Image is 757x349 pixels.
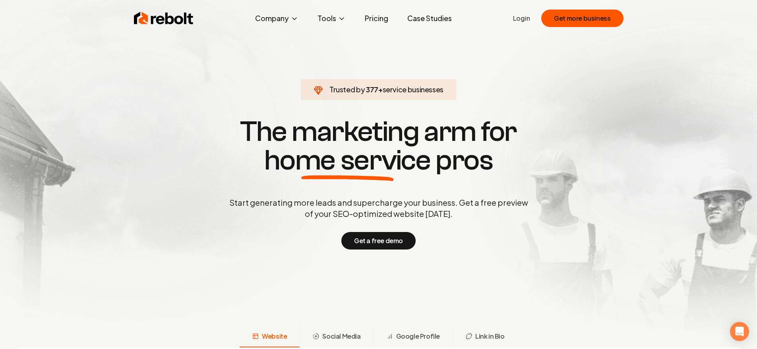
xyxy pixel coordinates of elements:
button: Social Media [300,327,373,347]
button: Link in Bio [453,327,517,347]
button: Company [249,10,305,26]
span: Google Profile [396,331,440,341]
span: Trusted by [329,85,365,94]
div: Open Intercom Messenger [730,322,749,341]
a: Login [513,14,530,23]
button: Tools [311,10,352,26]
p: Start generating more leads and supercharge your business. Get a free preview of your SEO-optimiz... [228,197,530,219]
button: Website [240,327,300,347]
button: Google Profile [374,327,453,347]
h1: The marketing arm for pros [188,117,569,175]
button: Get a free demo [341,232,416,250]
span: Social Media [322,331,360,341]
img: Rebolt Logo [134,10,194,26]
span: Website [262,331,287,341]
a: Pricing [358,10,395,26]
span: Link in Bio [475,331,505,341]
span: home service [264,146,431,175]
span: service businesses [383,85,444,94]
button: Get more business [541,10,623,27]
span: + [378,85,383,94]
span: 377 [366,84,378,95]
a: Case Studies [401,10,458,26]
